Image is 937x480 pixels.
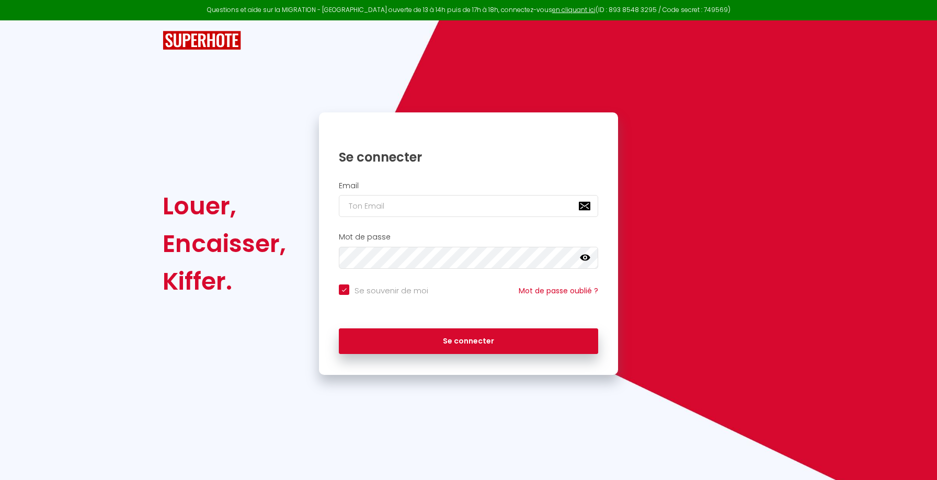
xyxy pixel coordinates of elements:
div: Encaisser, [163,225,286,262]
button: Se connecter [339,328,598,355]
iframe: LiveChat chat widget [893,436,937,480]
input: Ton Email [339,195,598,217]
div: Kiffer. [163,262,286,300]
a: Mot de passe oublié ? [519,285,598,296]
img: SuperHote logo [163,31,241,50]
h2: Mot de passe [339,233,598,242]
div: Louer, [163,187,286,225]
h1: Se connecter [339,149,598,165]
a: en cliquant ici [552,5,596,14]
h2: Email [339,181,598,190]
